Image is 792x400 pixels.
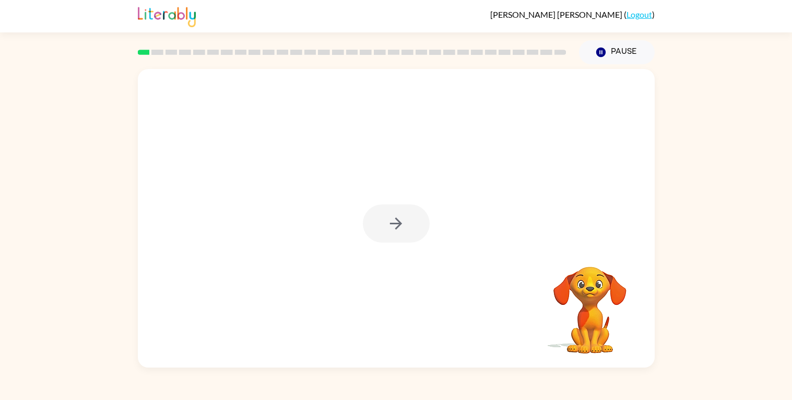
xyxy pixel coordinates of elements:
[490,9,624,19] span: [PERSON_NAME] [PERSON_NAME]
[626,9,652,19] a: Logout
[538,250,642,355] video: Your browser must support playing .mp4 files to use Literably. Please try using another browser.
[579,40,655,64] button: Pause
[138,4,196,27] img: Literably
[490,9,655,19] div: ( )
